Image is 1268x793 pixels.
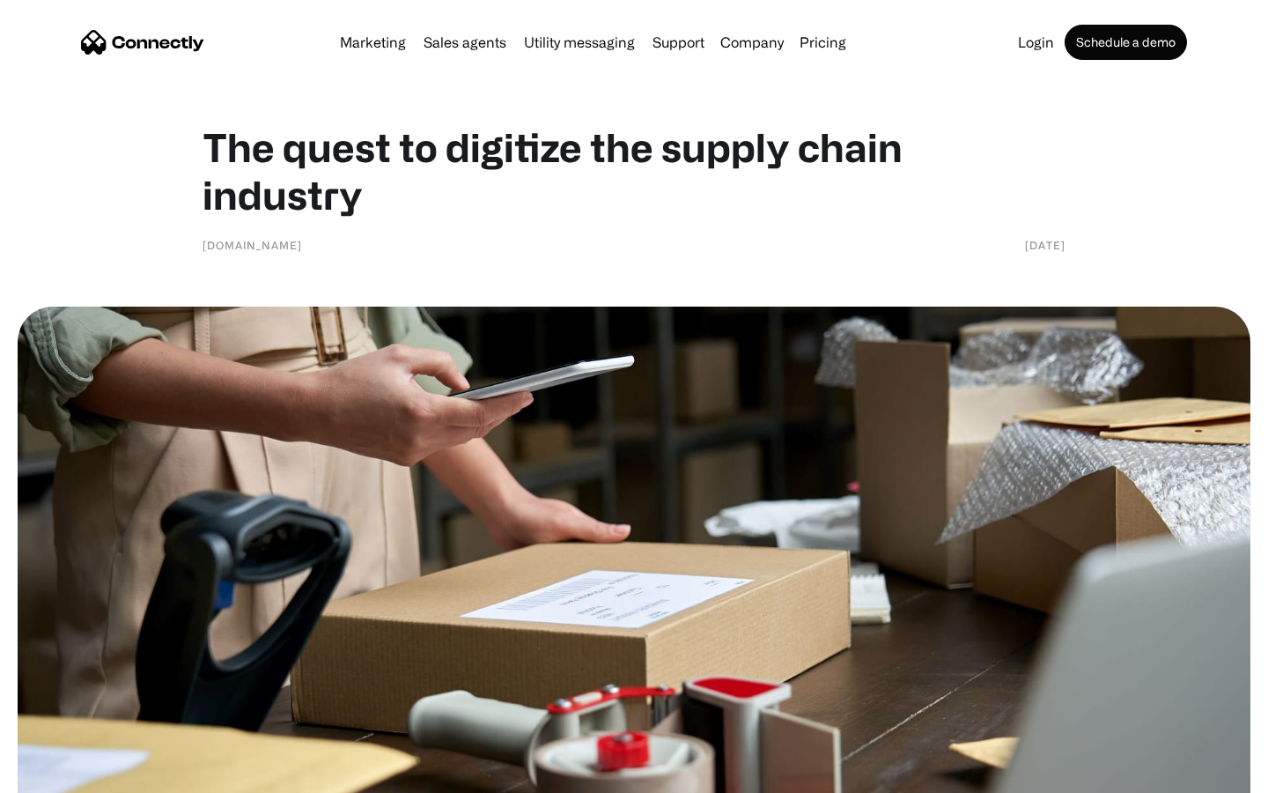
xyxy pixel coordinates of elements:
[203,123,1065,219] h1: The quest to digitize the supply chain industry
[645,35,711,49] a: Support
[417,35,513,49] a: Sales agents
[720,30,784,55] div: Company
[792,35,853,49] a: Pricing
[333,35,413,49] a: Marketing
[1025,236,1065,254] div: [DATE]
[1065,25,1187,60] a: Schedule a demo
[35,762,106,787] ul: Language list
[203,236,302,254] div: [DOMAIN_NAME]
[1011,35,1061,49] a: Login
[18,762,106,787] aside: Language selected: English
[517,35,642,49] a: Utility messaging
